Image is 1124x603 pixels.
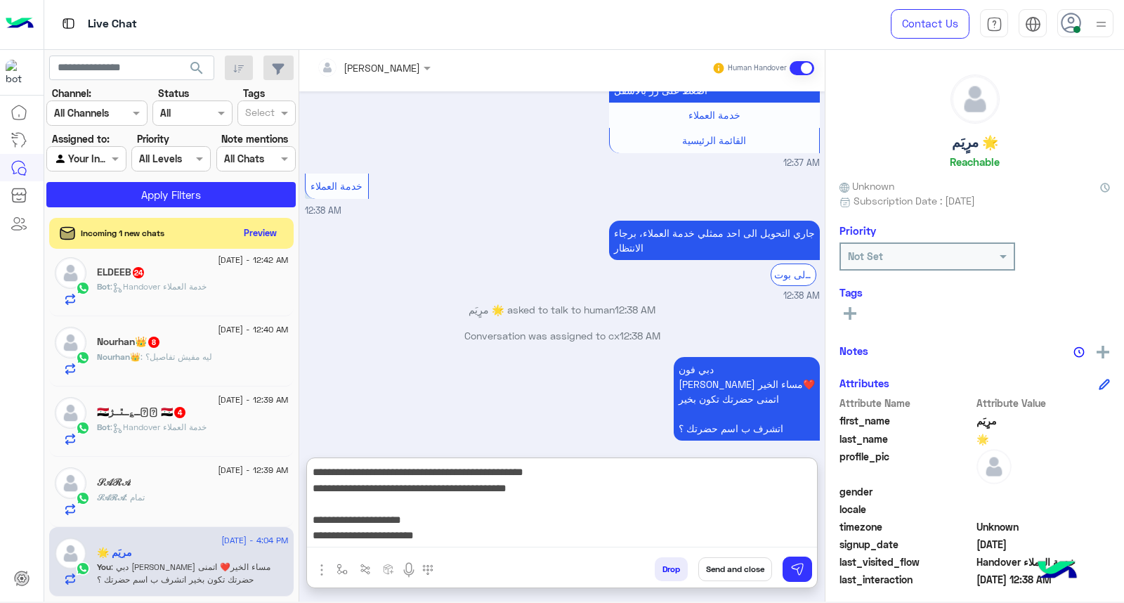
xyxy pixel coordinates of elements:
[311,180,362,192] span: خدمة العملاء
[783,157,820,170] span: 12:37 AM
[976,555,1111,569] span: Handover خدمة العملاء
[46,182,296,207] button: Apply Filters
[698,557,772,581] button: Send and close
[839,286,1110,299] h6: Tags
[76,421,90,435] img: WhatsApp
[839,537,974,552] span: signup_date
[1033,547,1082,596] img: hulul-logo.png
[313,562,330,578] img: send attachment
[976,432,1111,446] span: 🌟
[97,422,110,432] span: Bot
[839,413,974,428] span: first_name
[839,572,974,587] span: last_interaction
[1025,16,1041,32] img: tab
[76,562,90,576] img: WhatsApp
[218,254,288,266] span: [DATE] - 12:42 AM
[55,467,86,499] img: defaultAdmin.png
[620,330,660,342] span: 12:38 AM
[839,344,868,357] h6: Notes
[360,564,371,575] img: Trigger scenario
[839,484,974,499] span: gender
[986,16,1002,32] img: tab
[243,105,275,123] div: Select
[158,86,189,100] label: Status
[976,484,1111,499] span: null
[682,134,746,146] span: القائمة الرئيسية
[305,205,341,216] span: 12:38 AM
[950,155,1000,168] h6: Reachable
[377,557,400,581] button: create order
[1097,346,1109,358] img: add
[148,337,159,348] span: 8
[243,86,265,100] label: Tags
[1092,15,1110,33] img: profile
[976,449,1012,484] img: defaultAdmin.png
[336,564,348,575] img: select flow
[951,75,999,123] img: defaultAdmin.png
[133,267,144,278] span: 24
[839,179,894,193] span: Unknown
[839,449,974,481] span: profile_pic
[180,56,214,86] button: search
[188,60,205,77] span: search
[976,519,1111,534] span: Unknown
[1073,346,1085,358] img: notes
[674,357,820,441] p: 20/8/2025, 4:04 PM
[137,131,169,146] label: Priority
[76,491,90,505] img: WhatsApp
[110,422,207,432] span: : Handover خدمة العملاء
[422,564,433,576] img: make a call
[688,109,740,121] span: خدمة العملاء
[174,407,185,418] span: 4
[97,476,131,488] h5: 𝒮𝒜ℛ𝒜
[400,562,417,578] img: send voice note
[60,15,77,32] img: tab
[331,557,354,581] button: select flow
[97,562,270,585] span: دبي فون حبيبة هاني مساء الخير❤️ اتمنى حضرتك تكون بخير اتشرف ب اسم حضرتك ؟
[218,464,288,476] span: [DATE] - 12:39 AM
[976,502,1111,517] span: null
[97,351,140,362] span: Nourhan👑
[140,351,212,362] span: ليه مفيش تفاصيل؟
[305,302,820,317] p: مرٍيَم 🌟 asked to talk to human
[125,492,145,502] span: تمام
[52,86,91,100] label: Channel:
[238,223,283,243] button: Preview
[88,15,137,34] p: Live Chat
[97,406,187,418] h5: ̨🇸🇾مۘــ؏ــٿــژ 🇸🇾
[891,9,969,39] a: Contact Us
[76,281,90,295] img: WhatsApp
[839,555,974,569] span: last_visited_flow
[839,502,974,517] span: locale
[218,394,288,406] span: [DATE] - 12:39 AM
[55,257,86,289] img: defaultAdmin.png
[97,562,111,572] span: You
[615,304,655,316] span: 12:38 AM
[783,290,820,303] span: 12:38 AM
[52,131,110,146] label: Assigned to:
[655,557,688,581] button: Drop
[609,221,820,260] p: 20/8/2025, 12:38 AM
[790,562,804,576] img: send message
[110,281,207,292] span: : Handover خدمة العملاء
[55,327,86,358] img: defaultAdmin.png
[6,60,31,85] img: 1403182699927242
[97,336,161,348] h5: Nourhan👑
[839,519,974,534] span: timezone
[976,396,1111,410] span: Attribute Value
[354,557,377,581] button: Trigger scenario
[221,131,288,146] label: Note mentions
[771,264,816,285] div: الرجوع الى بوت
[839,396,974,410] span: Attribute Name
[218,323,288,336] span: [DATE] - 12:40 AM
[728,63,787,74] small: Human Handover
[97,492,125,502] span: 𝒮𝒜ℛ𝒜
[976,413,1111,428] span: مرٍيَم
[383,564,394,575] img: create order
[839,224,876,237] h6: Priority
[952,134,998,150] h5: مرٍيَم 🌟
[97,281,110,292] span: Bot
[221,534,288,547] span: [DATE] - 4:04 PM
[839,377,889,389] h6: Attributes
[97,547,132,559] h5: مرٍيَم 🌟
